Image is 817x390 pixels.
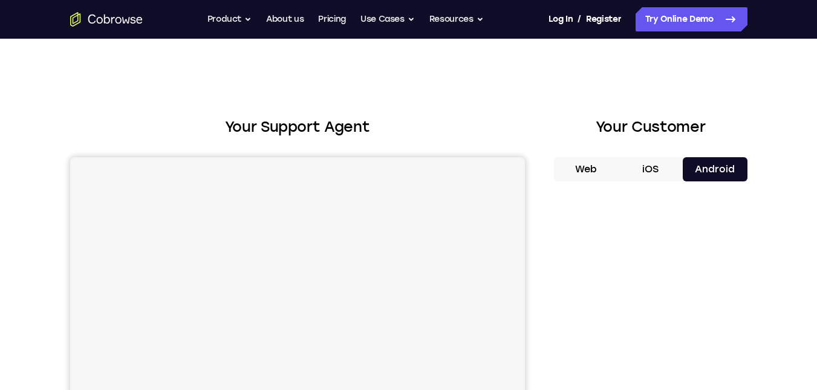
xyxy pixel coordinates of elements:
button: Android [683,157,747,181]
button: Use Cases [360,7,415,31]
button: Web [554,157,619,181]
a: Register [586,7,621,31]
a: About us [266,7,304,31]
h2: Your Support Agent [70,116,525,138]
span: / [578,12,581,27]
button: iOS [618,157,683,181]
a: Try Online Demo [636,7,747,31]
button: Resources [429,7,484,31]
a: Pricing [318,7,346,31]
h2: Your Customer [554,116,747,138]
button: Product [207,7,252,31]
a: Go to the home page [70,12,143,27]
a: Log In [548,7,573,31]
